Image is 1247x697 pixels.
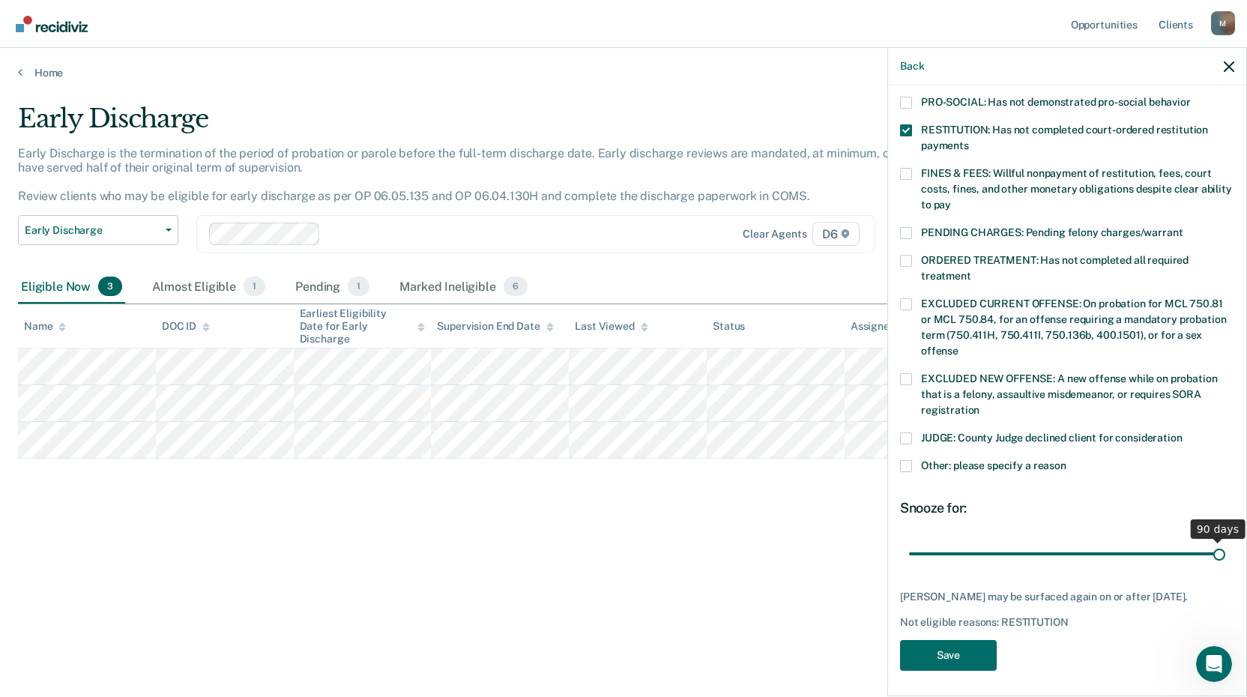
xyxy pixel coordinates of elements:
[900,616,1234,629] div: Not eligible reasons: RESTITUTION
[149,271,268,304] div: Almost Eligible
[98,277,122,296] span: 3
[575,320,647,333] div: Last Viewed
[921,372,1217,416] span: EXCLUDED NEW OFFENSE: A new offense while on probation that is a felony, assaultive misdemeanor, ...
[348,277,369,296] span: 1
[300,307,426,345] div: Earliest Eligibility Date for Early Discharge
[1211,11,1235,35] div: M
[900,591,1234,603] div: [PERSON_NAME] may be surfaced again on or after [DATE].
[18,103,953,146] div: Early Discharge
[921,298,1226,357] span: EXCLUDED CURRENT OFFENSE: On probation for MCL 750.81 or MCL 750.84, for an offense requiring a m...
[16,16,88,32] img: Recidiviz
[18,66,1229,79] a: Home
[921,432,1183,444] span: JUDGE: County Judge declined client for consideration
[18,271,125,304] div: Eligible Now
[437,320,553,333] div: Supervision End Date
[162,320,210,333] div: DOC ID
[812,222,860,246] span: D6
[292,271,372,304] div: Pending
[900,500,1234,516] div: Snooze for:
[921,226,1183,238] span: PENDING CHARGES: Pending felony charges/warrant
[1211,11,1235,35] button: Profile dropdown button
[743,228,806,241] div: Clear agents
[900,60,924,73] button: Back
[921,124,1208,151] span: RESTITUTION: Has not completed court-ordered restitution payments
[504,277,528,296] span: 6
[24,320,66,333] div: Name
[921,167,1232,211] span: FINES & FEES: Willful nonpayment of restitution, fees, court costs, fines, and other monetary obl...
[921,459,1066,471] span: Other: please specify a reason
[18,146,949,204] p: Early Discharge is the termination of the period of probation or parole before the full-term disc...
[713,320,745,333] div: Status
[851,320,921,333] div: Assigned to
[396,271,531,304] div: Marked Ineligible
[25,224,160,237] span: Early Discharge
[921,96,1191,108] span: PRO-SOCIAL: Has not demonstrated pro-social behavior
[900,640,997,671] button: Save
[244,277,265,296] span: 1
[1196,646,1232,682] iframe: Intercom live chat
[921,254,1189,282] span: ORDERED TREATMENT: Has not completed all required treatment
[1191,519,1246,539] div: 90 days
